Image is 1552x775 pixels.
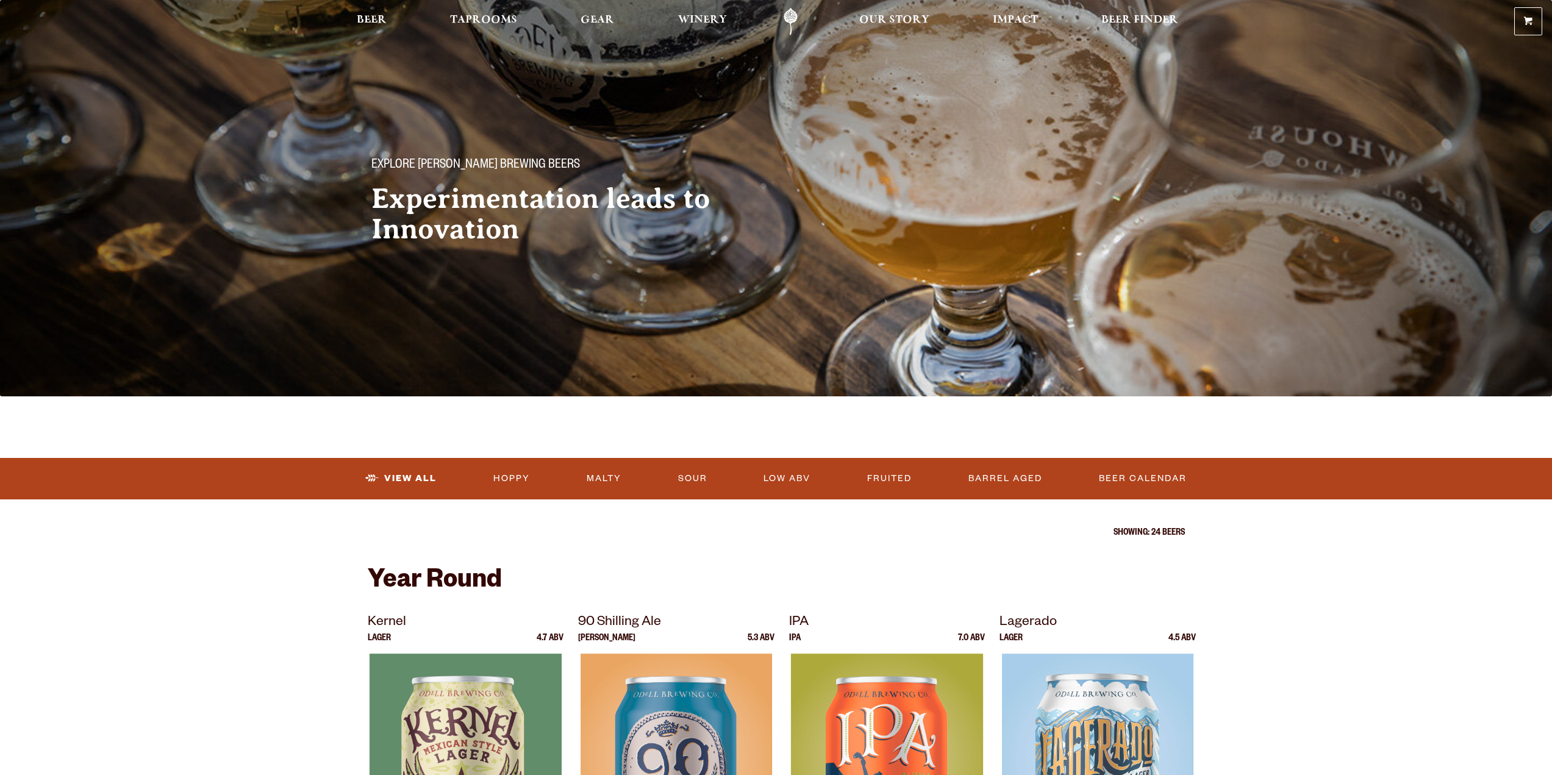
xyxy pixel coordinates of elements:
[371,184,752,245] h2: Experimentation leads to Innovation
[789,612,985,634] p: IPA
[964,465,1047,493] a: Barrel Aged
[1000,612,1196,634] p: Lagerado
[678,15,727,25] span: Winery
[862,465,917,493] a: Fruited
[488,465,535,493] a: Hoppy
[993,15,1038,25] span: Impact
[958,634,985,654] p: 7.0 ABV
[859,15,929,25] span: Our Story
[582,465,626,493] a: Malty
[1094,465,1192,493] a: Beer Calendar
[578,634,635,654] p: [PERSON_NAME]
[1000,634,1023,654] p: Lager
[578,612,774,634] p: 90 Shilling Ale
[768,8,814,35] a: Odell Home
[368,568,1185,597] h2: Year Round
[670,8,735,35] a: Winery
[673,465,712,493] a: Sour
[368,529,1185,538] p: Showing: 24 Beers
[450,15,517,25] span: Taprooms
[851,8,937,35] a: Our Story
[573,8,622,35] a: Gear
[357,15,387,25] span: Beer
[789,634,801,654] p: IPA
[371,158,580,174] span: Explore [PERSON_NAME] Brewing Beers
[349,8,395,35] a: Beer
[748,634,774,654] p: 5.3 ABV
[985,8,1046,35] a: Impact
[1101,15,1178,25] span: Beer Finder
[581,15,614,25] span: Gear
[537,634,563,654] p: 4.7 ABV
[1093,8,1186,35] a: Beer Finder
[368,612,564,634] p: Kernel
[360,465,442,493] a: View All
[442,8,525,35] a: Taprooms
[368,634,391,654] p: Lager
[1168,634,1196,654] p: 4.5 ABV
[759,465,815,493] a: Low ABV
